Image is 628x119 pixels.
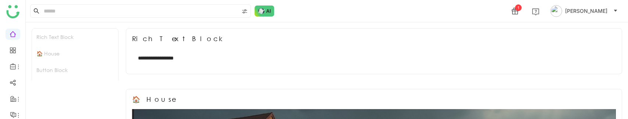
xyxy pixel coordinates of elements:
[255,6,274,17] img: ask-buddy-normal.svg
[515,4,522,11] div: 1
[242,8,248,14] img: search-type.svg
[6,5,19,18] img: logo
[549,5,619,17] button: [PERSON_NAME]
[32,62,118,78] div: Button Block
[550,5,562,17] img: avatar
[565,7,607,15] span: [PERSON_NAME]
[32,29,118,45] div: Rich Text Block
[532,8,539,15] img: help.svg
[132,35,226,43] div: Rich Text Block
[32,45,118,62] div: 🏠 House
[32,78,118,95] div: 🏝️ A [GEOGRAPHIC_DATA]
[132,95,175,103] div: 🏠 House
